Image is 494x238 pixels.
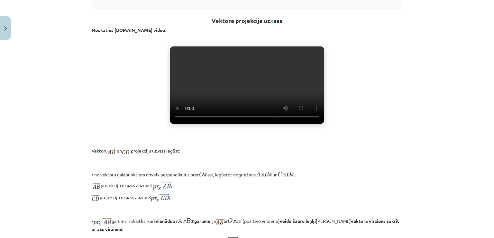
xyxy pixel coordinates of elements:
span: x [270,17,273,24]
video: Jūsu pārlūkprogramma neatbalsta video atskaņošanu. [170,46,324,124]
span: x [233,220,236,223]
span: x [291,174,295,177]
img: icon-close-lesson-0947bae3869378f0d4975bcd49f059093ad1ed9edebbc8119c70593378902aed.svg [4,26,7,31]
span: C [278,172,282,177]
span: O [228,218,233,223]
b: vektora virziens sakrīt ar ass virzienu [92,218,399,232]
i: x [157,148,159,154]
span: x [204,174,207,177]
i: x [126,194,128,200]
strong: Vektora projekcija uz ass [212,17,282,24]
span: B [186,218,191,223]
b: veido šauru leņķi [280,218,316,224]
p: • no vektoru galapunktiem novelk perpendikulus pret asi, iegūstot nogriežņus un ; [92,170,402,178]
span: x [191,220,194,223]
span: x [182,220,186,223]
b: vienāds ar garumu [156,218,210,224]
strong: Noskaties [DOMAIN_NAME] video: [92,27,166,33]
span: x [269,174,272,177]
span: D [286,172,291,176]
span: A [178,218,182,223]
span: x [261,174,264,177]
span: A [256,172,261,176]
p: projekciju uz ass apzīmē: ; [92,194,402,202]
p: • garums ir skaitlis, kurš , ja ar asi (pozitīvo virzienu) [PERSON_NAME] : [92,216,402,233]
span: O [199,172,204,177]
i: x [127,182,129,188]
p: projekciju uz ass apzīmē: , [92,182,402,190]
span: x [282,174,286,177]
p: Vektoru un projekciju uz ass iegūst: [92,147,402,155]
span: B [264,172,269,176]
